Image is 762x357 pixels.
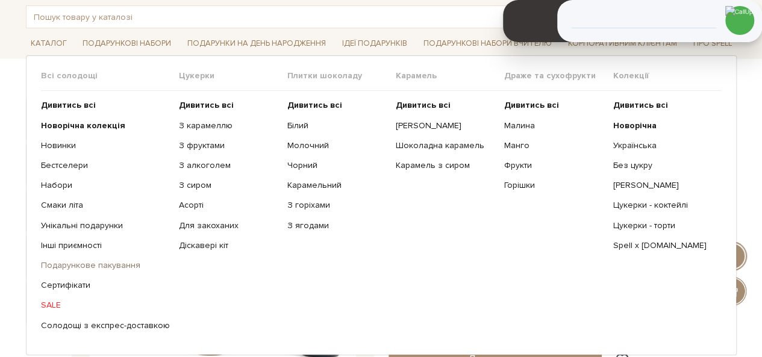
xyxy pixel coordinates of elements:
a: Подарунки на День народження [183,34,331,53]
a: Українська [613,140,712,151]
a: Малина [504,120,604,131]
a: [PERSON_NAME] [613,180,712,191]
span: Драже та сухофрукти [504,70,613,81]
a: Новорічна [613,120,712,131]
a: З горіхами [287,200,387,211]
a: Дивитись всі [179,100,278,111]
a: З фруктами [179,140,278,151]
span: Плитки шоколаду [287,70,396,81]
a: Набори [41,180,170,191]
a: Каталог [26,34,72,53]
b: Дивитись всі [613,100,667,110]
a: Про Spell [688,34,736,53]
a: Інші приємності [41,240,170,251]
a: Сертифікати [41,280,170,291]
a: Для закоханих [179,220,278,231]
b: Новорічна колекція [41,120,125,131]
a: Подарункове пакування [41,260,170,271]
a: Подарункові набори [78,34,176,53]
a: Подарункові набори Вчителю [419,33,557,54]
a: Карамельний [287,180,387,191]
a: Дивитись всі [613,100,712,111]
a: Асорті [179,200,278,211]
b: Дивитись всі [287,100,342,110]
a: Ідеї подарунків [337,34,412,53]
a: Spell x [DOMAIN_NAME] [613,240,712,251]
a: Дивитись всі [41,100,170,111]
a: Дивитись всі [287,100,387,111]
a: [PERSON_NAME] [396,120,495,131]
a: Цукерки - коктейлі [613,200,712,211]
a: Солодощі з експрес-доставкою [41,320,170,331]
b: Дивитись всі [396,100,451,110]
a: Манго [504,140,604,151]
a: Корпоративним клієнтам [563,34,682,53]
a: Бестселери [41,160,170,171]
b: Дивитись всі [179,100,234,110]
a: З карамеллю [179,120,278,131]
b: Дивитись всі [41,100,96,110]
a: Молочний [287,140,387,151]
b: Дивитись всі [504,100,559,110]
a: Карамель з сиром [396,160,495,171]
span: Цукерки [179,70,287,81]
a: Дивитись всі [396,100,495,111]
a: Унікальні подарунки [41,220,170,231]
a: Горішки [504,180,604,191]
a: Шоколадна карамель [396,140,495,151]
a: SALE [41,300,170,311]
span: Карамель [396,70,504,81]
input: Пошук товару у каталозі [27,6,708,28]
a: З сиром [179,180,278,191]
a: Новинки [41,140,170,151]
a: Смаки літа [41,200,170,211]
a: Дивитись всі [504,100,604,111]
a: Цукерки - торти [613,220,712,231]
a: Діскавері кіт [179,240,278,251]
a: З ягодами [287,220,387,231]
a: Білий [287,120,387,131]
a: Без цукру [613,160,712,171]
span: Всі солодощі [41,70,179,81]
a: Новорічна колекція [41,120,170,131]
a: З алкоголем [179,160,278,171]
div: Каталог [26,55,737,355]
a: Чорний [287,160,387,171]
a: Фрукти [504,160,604,171]
span: Колекції [613,70,721,81]
b: Новорічна [613,120,656,131]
